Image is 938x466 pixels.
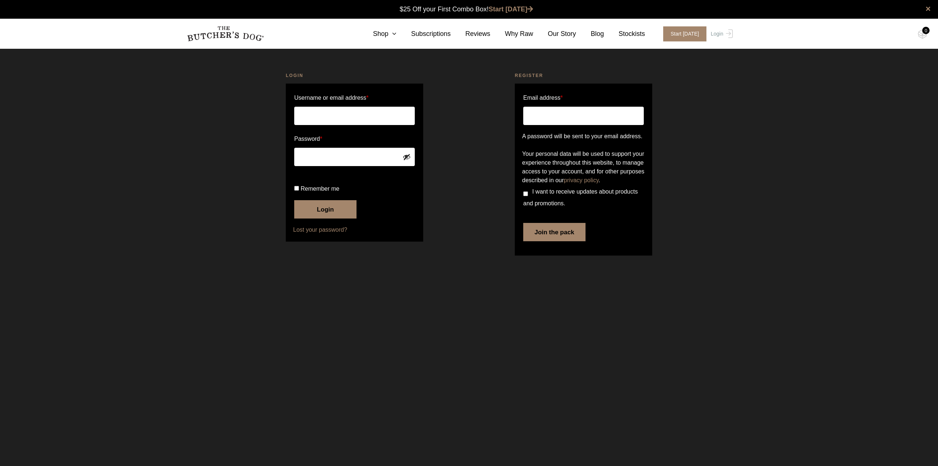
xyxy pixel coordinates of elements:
[522,132,645,141] p: A password will be sent to your email address.
[522,150,645,185] p: Your personal data will be used to support your experience throughout this website, to manage acc...
[663,26,706,41] span: Start [DATE]
[294,186,299,191] input: Remember me
[564,177,599,183] a: privacy policy
[515,72,652,79] h2: Register
[294,133,415,145] label: Password
[604,29,645,39] a: Stockists
[523,223,586,241] button: Join the pack
[403,153,411,161] button: Show password
[709,26,733,41] a: Login
[358,29,396,39] a: Shop
[294,200,357,219] button: Login
[922,27,930,34] div: 0
[293,225,416,234] a: Lost your password?
[490,29,533,39] a: Why Raw
[523,188,638,206] span: I want to receive updates about products and promotions.
[286,72,423,79] h2: Login
[576,29,604,39] a: Blog
[294,92,415,104] label: Username or email address
[926,4,931,13] a: close
[489,5,533,13] a: Start [DATE]
[656,26,709,41] a: Start [DATE]
[451,29,490,39] a: Reviews
[523,92,563,104] label: Email address
[396,29,451,39] a: Subscriptions
[523,191,528,196] input: I want to receive updates about products and promotions.
[533,29,576,39] a: Our Story
[918,29,927,39] img: TBD_Cart-Empty.png
[300,186,339,192] span: Remember me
